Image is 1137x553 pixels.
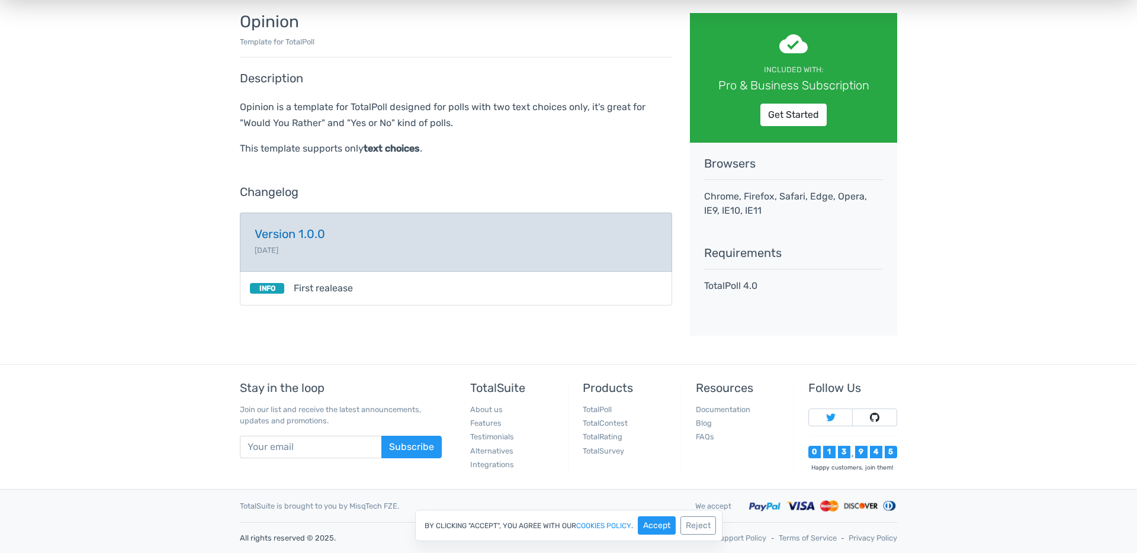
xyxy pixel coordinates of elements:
h3: Opinion [240,13,672,31]
h5: Requirements [704,246,883,259]
div: 1 [823,446,836,458]
div: 5 [885,446,897,458]
h5: Description [240,72,672,85]
a: Integrations [470,460,514,469]
div: , [850,451,855,458]
div: 0 [808,446,821,458]
small: Included with: [764,65,823,74]
a: TotalRating [583,432,622,441]
a: TotalPoll [583,405,612,414]
h5: Resources [696,381,785,394]
input: Your email [240,436,382,458]
p: Join our list and receive the latest announcements, updates and promotions. [240,404,442,426]
h5: Stay in the loop [240,381,442,394]
a: Testimonials [470,432,514,441]
strong: text choices [364,143,420,154]
small: [DATE] [255,246,278,255]
img: Follow TotalSuite on Twitter [826,413,836,422]
h5: Changelog [240,185,672,198]
div: 9 [855,446,868,458]
p: This template supports only . [240,140,672,156]
small: INFO [250,283,284,294]
a: cookies policy [576,522,631,529]
h5: Browsers [704,157,883,170]
a: Get Started [760,104,827,126]
div: Pro & Business Subscription [706,76,881,94]
h5: Products [583,381,672,394]
div: By clicking "Accept", you agree with our . [415,510,722,541]
a: TotalSurvey [583,446,624,455]
button: Reject [680,516,716,535]
span: First realease [294,281,353,295]
h5: TotalSuite [470,381,559,394]
div: Happy customers, join them! [808,463,897,472]
a: Version 1.0.0 [DATE] [240,213,672,272]
p: Opinion is a template for TotalPoll designed for polls with two text choices only, it's great for... [240,99,672,131]
p: Chrome, Firefox, Safari, Edge, Opera, IE9, IE10, IE11 [704,189,883,218]
h5: Version 1.0.0 [255,227,657,240]
button: Accept [638,516,676,535]
span: cloud_done [779,30,808,58]
img: Accepted payment methods [749,499,897,513]
a: Alternatives [470,446,513,455]
div: TotalSuite is brought to you by MisqTech FZE. [231,500,686,512]
div: We accept [686,500,740,512]
a: TotalContest [583,419,628,427]
div: 3 [838,446,850,458]
a: Documentation [696,405,750,414]
a: About us [470,405,503,414]
img: Follow TotalSuite on Github [870,413,879,422]
h5: Follow Us [808,381,897,394]
p: TotalPoll 4.0 [704,279,883,293]
a: FAQs [696,432,714,441]
button: Subscribe [381,436,442,458]
div: 4 [870,446,882,458]
a: Features [470,419,502,427]
p: Template for TotalPoll [240,36,672,47]
a: Blog [696,419,712,427]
